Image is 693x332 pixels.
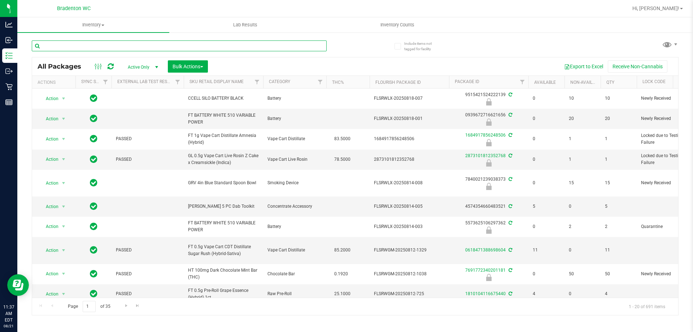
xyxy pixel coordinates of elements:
span: select [59,202,68,212]
span: In Sync [90,201,97,211]
span: Quarantine [641,223,687,230]
span: 11 [533,247,560,254]
span: Sync from Compliance System [507,112,512,117]
span: 1 - 20 of 691 items [623,301,671,312]
span: select [59,289,68,299]
span: select [59,245,68,255]
div: Actions [38,80,73,85]
a: 7691772340201181 [465,268,506,273]
span: Chocolate Bar [267,271,322,277]
span: Vape Cart Live Rosin [267,156,322,163]
span: Inventory Counts [371,22,424,28]
span: Action [39,94,59,104]
span: 5 [605,203,632,210]
span: FLSRWGM-20250812-1038 [374,271,445,277]
inline-svg: Inbound [5,36,13,44]
div: 0939672716621656 [448,112,529,126]
span: Locked due to Testing Failure [641,152,687,166]
span: Sync from Compliance System [507,92,512,97]
span: Include items not tagged for facility [404,41,440,52]
div: Newly Received [448,98,529,105]
input: Search Package ID, Item Name, SKU, Lot or Part Number... [32,40,327,51]
span: GL 0.5g Vape Cart Live Rosin Z Cake x Creamsickle (Indica) [188,152,259,166]
span: 1 [605,135,632,142]
span: 2 [605,223,632,230]
span: In Sync [90,134,97,144]
span: In Sync [90,93,97,103]
a: 1684917856248506 [465,133,506,138]
span: select [59,178,68,188]
input: 1 [83,301,96,312]
span: Vape Cart Distillate [267,135,322,142]
span: 2873101812352768 [374,156,445,163]
span: PASSED [116,290,179,297]
span: Page of 35 [62,301,116,312]
a: Filter [251,76,263,88]
span: In Sync [90,178,97,188]
span: Action [39,269,59,279]
span: PASSED [116,247,179,254]
span: Action [39,134,59,144]
span: Sync from Compliance System [507,220,512,225]
a: Sku Retail Display Name [189,79,244,84]
span: 0 [533,271,560,277]
span: FLSRWLX-20250818-001 [374,115,445,122]
div: 9515421524222139 [448,91,529,105]
span: 4 [533,290,560,297]
span: 0 [569,247,596,254]
span: PASSED [116,135,179,142]
a: THC% [332,80,344,85]
span: 1 [569,156,596,163]
p: 11:37 AM EDT [3,304,14,323]
a: Package ID [455,79,479,84]
button: Bulk Actions [168,60,208,73]
span: Newly Received [641,115,687,122]
a: External Lab Test Result [117,79,174,84]
span: 2 [569,223,596,230]
span: Newly Received [641,95,687,102]
span: FLSRWLX-20250814-008 [374,180,445,186]
span: 0.1920 [331,269,352,279]
a: Sync Status [81,79,109,84]
span: Sync from Compliance System [507,291,512,296]
span: 0 [533,95,560,102]
a: 0618471388698604 [465,247,506,253]
span: In Sync [90,113,97,124]
span: Hi, [PERSON_NAME]! [632,5,679,11]
span: FLSRWLX-20250818-007 [374,95,445,102]
span: 0 [533,156,560,163]
span: Battery [267,115,322,122]
span: Sync from Compliance System [507,204,512,209]
a: Filter [100,76,112,88]
span: select [59,134,68,144]
span: 10 [605,95,632,102]
a: Go to the last page [132,301,143,311]
div: Newly Received [448,118,529,126]
span: Raw Pre-Roll [267,290,322,297]
inline-svg: Retail [5,83,13,90]
span: FLSRWGM-20250812-1329 [374,247,445,254]
span: Smoking Device [267,180,322,186]
span: Sync from Compliance System [507,268,512,273]
div: 4574354660483521 [448,203,529,210]
div: Quarantine [448,227,529,234]
div: 7840021239038373 [448,176,529,190]
span: FT 0.5g Pre-Roll Grape Essence (Hybrid) 1ct [188,287,259,301]
span: 83.5000 [331,134,354,144]
span: 11 [605,247,632,254]
span: select [59,154,68,164]
button: Receive Non-Cannabis [608,60,667,73]
span: Concentrate Accessory [267,203,322,210]
span: Sync from Compliance System [507,133,512,138]
span: Action [39,221,59,232]
span: select [59,269,68,279]
iframe: Resource center [7,274,29,296]
span: FLSRWLX-20250814-003 [374,223,445,230]
span: FLSRWGM-20250812-725 [374,290,445,297]
span: Sync from Compliance System [507,177,512,182]
a: Available [534,80,556,85]
a: Qty [606,80,614,85]
span: Sync from Compliance System [507,247,512,253]
a: Go to the next page [121,301,131,311]
span: select [59,221,68,232]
